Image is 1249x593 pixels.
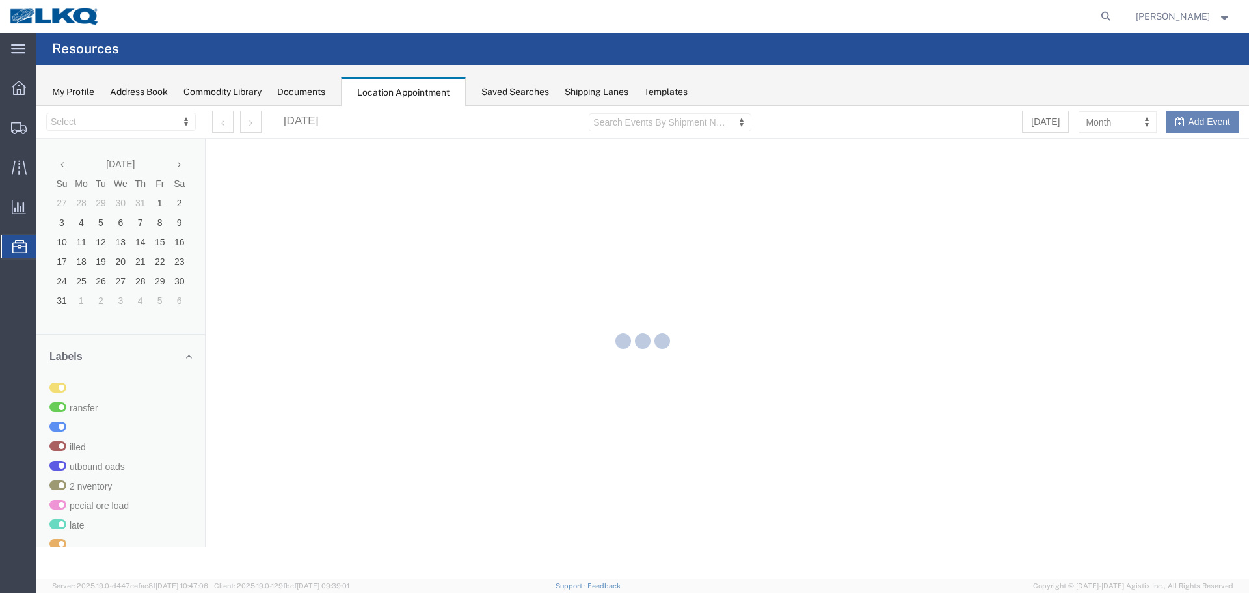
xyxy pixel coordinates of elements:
[556,582,588,590] a: Support
[183,85,262,99] div: Commodity Library
[9,7,100,26] img: logo
[565,85,628,99] div: Shipping Lanes
[52,85,94,99] div: My Profile
[277,85,325,99] div: Documents
[110,85,168,99] div: Address Book
[214,582,349,590] span: Client: 2025.19.0-129fbcf
[52,582,208,590] span: Server: 2025.19.0-d447cefac8f
[1033,581,1233,592] span: Copyright © [DATE]-[DATE] Agistix Inc., All Rights Reserved
[1136,9,1210,23] span: Lea Merryweather
[587,582,621,590] a: Feedback
[481,85,549,99] div: Saved Searches
[341,77,466,107] div: Location Appointment
[644,85,688,99] div: Templates
[297,582,349,590] span: [DATE] 09:39:01
[155,582,208,590] span: [DATE] 10:47:06
[1135,8,1231,24] button: [PERSON_NAME]
[52,33,119,65] h4: Resources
